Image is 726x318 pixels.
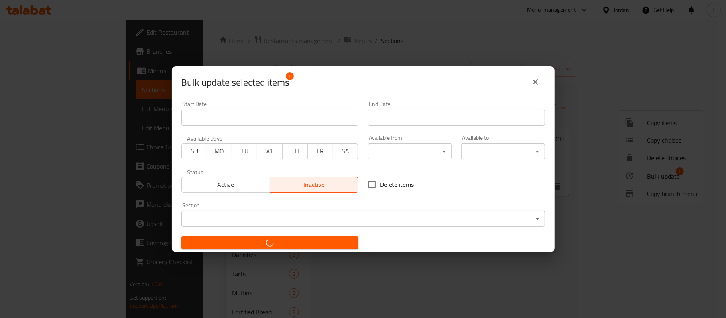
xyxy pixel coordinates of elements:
span: Inactive [273,179,355,190]
button: FR [307,143,333,159]
button: SA [333,143,358,159]
span: MO [210,145,229,157]
span: Active [185,179,267,190]
button: MO [207,143,232,159]
div: ​ [461,143,545,159]
span: SU [185,145,204,157]
span: Delete items [380,180,414,189]
button: Inactive [270,177,358,193]
span: TU [235,145,254,157]
span: FR [311,145,330,157]
span: SA [336,145,355,157]
div: ​ [368,143,452,159]
span: WE [260,145,279,157]
button: TH [282,143,308,159]
button: Active [181,177,270,193]
span: 1 [286,72,294,80]
span: Bulk update selected items [181,76,290,89]
span: TH [286,145,305,157]
button: SU [181,143,207,159]
button: close [526,73,545,92]
button: TU [232,143,257,159]
button: WE [257,143,282,159]
div: ​ [181,211,545,227]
